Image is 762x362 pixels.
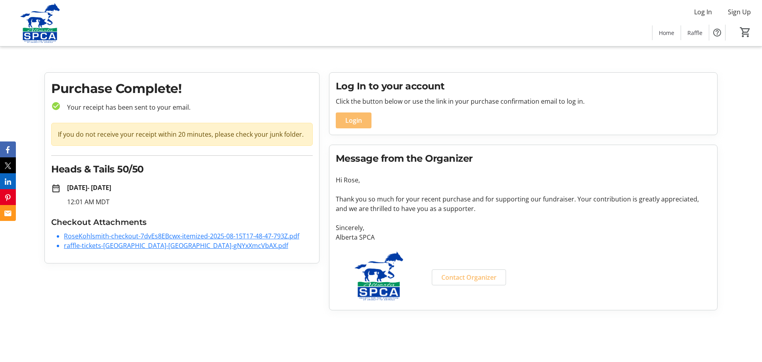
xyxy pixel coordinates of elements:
p: Your receipt has been sent to your email. [61,103,313,112]
span: Contact Organizer [441,273,496,282]
p: Sincerely, [336,223,711,232]
h3: Checkout Attachments [51,216,313,228]
button: Sign Up [722,6,757,18]
p: Thank you so much for your recent purchase and for supporting our fundraiser. Your contribution i... [336,194,711,213]
a: RoseKohlsmith-checkout-7dvEs8EBcwx-itemized-2025-08-15T17-48-47-793Z.pdf [64,232,299,240]
p: Alberta SPCA [336,232,711,242]
button: Cart [738,25,752,39]
button: Help [709,25,725,41]
h1: Purchase Complete! [51,79,313,98]
button: Log In [688,6,718,18]
a: Home [652,25,681,40]
a: Contact Organizer [432,269,506,285]
h2: Heads & Tails 50/50 [51,162,313,176]
span: Sign Up [728,7,751,17]
a: raffle-tickets-[GEOGRAPHIC_DATA]-[GEOGRAPHIC_DATA]-gNYxXmcVbAX.pdf [64,241,288,250]
span: Login [345,116,362,125]
span: Log In [694,7,712,17]
mat-icon: check_circle [51,101,61,111]
img: Alberta SPCA logo [336,252,422,300]
mat-icon: date_range [51,184,61,193]
span: Raffle [687,29,702,37]
p: Click the button below or use the link in your purchase confirmation email to log in. [336,97,711,106]
a: Raffle [681,25,709,40]
p: Hi Rose, [336,175,711,185]
strong: [DATE] - [DATE] [67,183,111,192]
div: If you do not receive your receipt within 20 minutes, please check your junk folder. [51,123,313,146]
p: 12:01 AM MDT [67,197,313,207]
h2: Message from the Organizer [336,151,711,166]
button: Login [336,112,371,128]
img: Alberta SPCA's Logo [5,3,75,43]
span: Home [659,29,674,37]
h2: Log In to your account [336,79,711,93]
